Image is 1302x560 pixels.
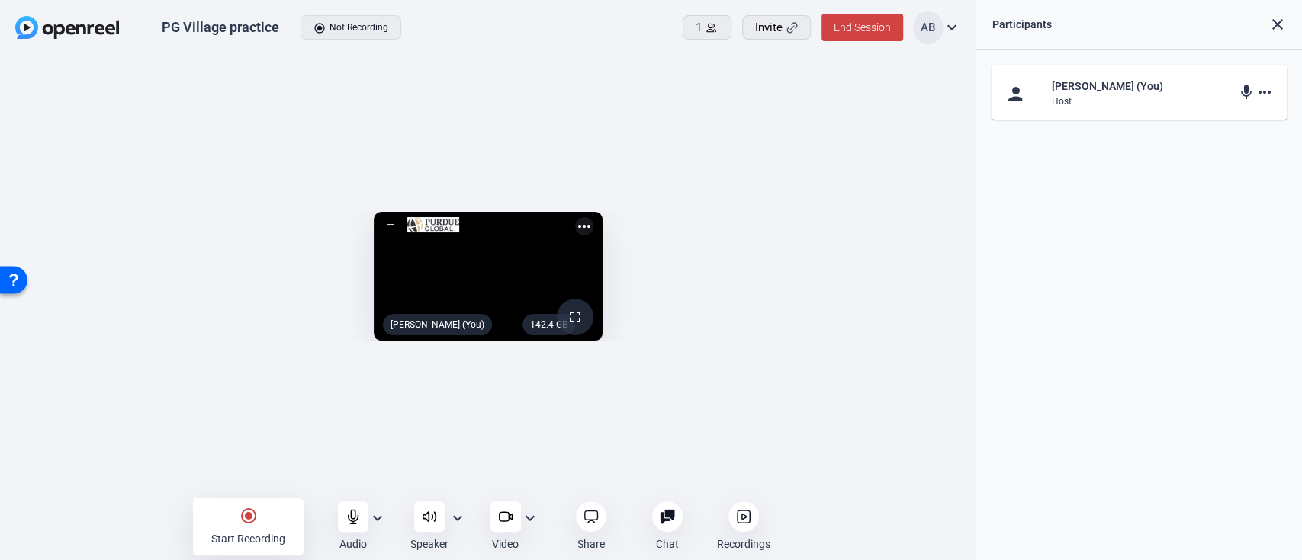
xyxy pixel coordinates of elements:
img: logo [407,217,459,232]
mat-icon: close [1268,15,1287,34]
div: Chat [656,536,679,552]
div: Video [492,536,519,552]
div: AB [913,11,943,44]
button: End Session [821,14,903,41]
button: 1 [683,15,731,40]
mat-icon: expand_more [521,509,539,527]
div: [PERSON_NAME] (You) [383,314,492,335]
mat-icon: expand_more [943,18,961,37]
mat-icon: more_horiz [1255,83,1274,101]
div: PG Village practice [162,18,279,37]
mat-icon: radio_button_checked [240,507,258,525]
span: End Session [834,21,891,34]
mat-icon: person [1004,83,1022,101]
div: [PERSON_NAME] (You) [1052,77,1226,95]
div: Audio [339,536,367,552]
div: Start Recording [211,531,285,546]
div: Share [577,536,605,552]
div: Host [1052,95,1226,107]
div: Participants [992,15,1051,34]
mat-icon: expand_more [448,509,467,527]
mat-icon: expand_more [368,509,387,527]
div: Recordings [717,536,770,552]
div: Speaker [410,536,448,552]
span: 1 [696,19,702,37]
mat-icon: fullscreen [566,308,584,326]
mat-icon: mic [1237,83,1255,101]
img: OpenReel logo [15,16,119,39]
mat-icon: more_horiz [575,217,593,235]
span: Invite [755,19,783,37]
div: 142.4 GB [522,314,575,335]
button: Invite [742,15,811,40]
